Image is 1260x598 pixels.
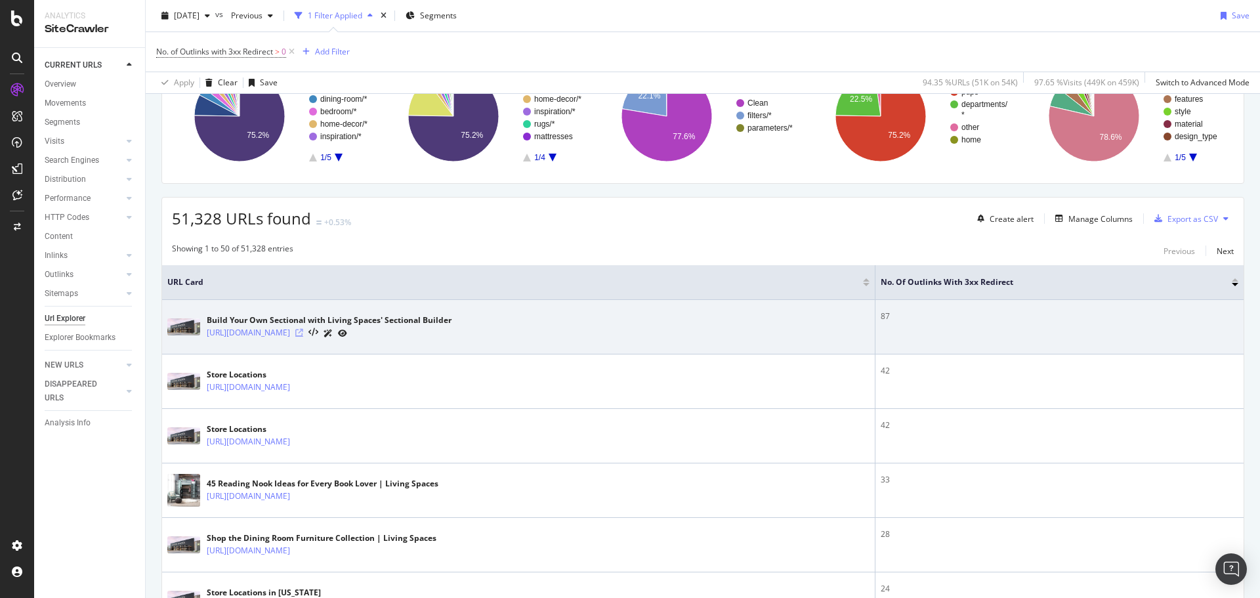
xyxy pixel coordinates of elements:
a: AI Url Details [324,326,333,340]
div: Showing 1 to 50 of 51,328 entries [172,243,293,259]
button: Manage Columns [1050,211,1133,226]
button: Save [1215,5,1249,26]
button: View HTML Source [308,328,318,337]
div: Search Engines [45,154,99,167]
div: +0.53% [324,217,351,228]
a: [URL][DOMAIN_NAME] [207,544,290,557]
a: NEW URLS [45,358,123,372]
text: 1/5 [320,153,331,162]
a: HTTP Codes [45,211,123,224]
text: home-decor/* [320,119,367,129]
img: main image [167,427,200,444]
div: times [378,9,389,22]
div: SiteCrawler [45,22,135,37]
div: Create alert [990,213,1034,224]
div: Manage Columns [1068,213,1133,224]
div: Export as CSV [1167,213,1218,224]
svg: A chart. [1026,59,1232,173]
div: Explorer Bookmarks [45,331,115,345]
button: Next [1217,243,1234,259]
img: main image [167,318,200,335]
button: Add Filter [297,44,350,60]
a: Content [45,230,136,244]
svg: A chart. [813,59,1018,173]
text: inspiration/* [320,132,362,141]
div: 1 Filter Applied [308,10,362,21]
button: Apply [156,72,194,93]
button: Switch to Advanced Mode [1150,72,1249,93]
text: pdps [961,87,978,96]
text: home [961,135,981,144]
div: 97.65 % Visits ( 449K on 459K ) [1034,77,1139,88]
span: No. of Outlinks with 3xx Redirect [881,276,1212,288]
text: mattresses [534,132,573,141]
img: main image [167,373,200,390]
img: main image [167,536,200,553]
div: Save [1232,10,1249,21]
button: Previous [1164,243,1195,259]
text: rugs/* [534,119,555,129]
span: Segments [420,10,457,21]
div: Overview [45,77,76,91]
text: 77.6% [673,132,696,141]
svg: A chart. [599,59,805,173]
div: 24 [881,583,1238,595]
span: 51,328 URLs found [172,207,311,229]
img: main image [167,474,200,507]
div: Distribution [45,173,86,186]
div: A chart. [172,59,377,173]
svg: A chart. [386,59,591,173]
a: Overview [45,77,136,91]
text: 22.5% [850,95,872,104]
div: Segments [45,116,80,129]
div: Build Your Own Sectional with Living Spaces' Sectional Builder [207,314,451,326]
div: Save [260,77,278,88]
button: Segments [400,5,462,26]
a: Inlinks [45,249,123,263]
div: HTTP Codes [45,211,89,224]
text: bedroom/* [320,107,357,116]
div: Open Intercom Messenger [1215,553,1247,585]
a: Visits [45,135,123,148]
text: inspiration/* [534,107,576,116]
text: material [1175,119,1203,129]
a: Performance [45,192,123,205]
a: Distribution [45,173,123,186]
div: Outlinks [45,268,73,282]
div: Inlinks [45,249,68,263]
button: Export as CSV [1149,208,1218,229]
button: Previous [226,5,278,26]
div: Store Locations [207,423,347,435]
div: CURRENT URLS [45,58,102,72]
button: Clear [200,72,238,93]
a: [URL][DOMAIN_NAME] [207,381,290,394]
div: Previous [1164,246,1195,257]
a: Search Engines [45,154,123,167]
div: Store Locations [207,369,347,381]
a: CURRENT URLS [45,58,123,72]
div: DISAPPEARED URLS [45,377,111,405]
span: vs [215,9,226,20]
div: 87 [881,310,1238,322]
text: filters/* [747,111,772,120]
a: Movements [45,96,136,110]
a: Sitemaps [45,287,123,301]
img: Equal [316,221,322,224]
a: Visit Online Page [295,329,303,337]
button: 1 Filter Applied [289,5,378,26]
a: [URL][DOMAIN_NAME] [207,435,290,448]
a: Segments [45,116,136,129]
text: parameters/* [747,123,793,133]
text: other [961,123,979,132]
div: Clear [218,77,238,88]
div: Add Filter [315,46,350,57]
div: Analytics [45,11,135,22]
text: 1/4 [534,153,545,162]
a: Analysis Info [45,416,136,430]
div: Visits [45,135,64,148]
div: NEW URLS [45,358,83,372]
a: URL Inspection [338,326,347,340]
